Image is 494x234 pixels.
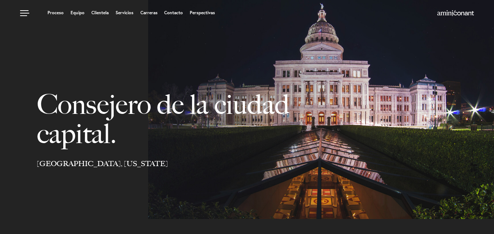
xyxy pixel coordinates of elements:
[71,10,84,15] font: Equipo
[91,10,109,15] font: Clientela
[140,11,158,15] a: Carreras
[116,10,133,15] font: Servicios
[437,10,474,16] img: Amini y Conant
[37,159,168,168] font: [GEOGRAPHIC_DATA], [US_STATE]
[164,11,183,15] a: Contacto
[71,11,84,15] a: Equipo
[37,88,290,150] font: Consejero de la ciudad capital.
[116,11,133,15] a: Servicios
[48,10,64,15] font: Proceso
[437,11,474,16] a: Hogar
[91,11,109,15] a: Clientela
[48,11,64,15] a: Proceso
[140,10,158,15] font: Carreras
[190,11,215,15] a: Perspectivas
[164,10,183,15] font: Contacto
[190,10,215,15] font: Perspectivas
